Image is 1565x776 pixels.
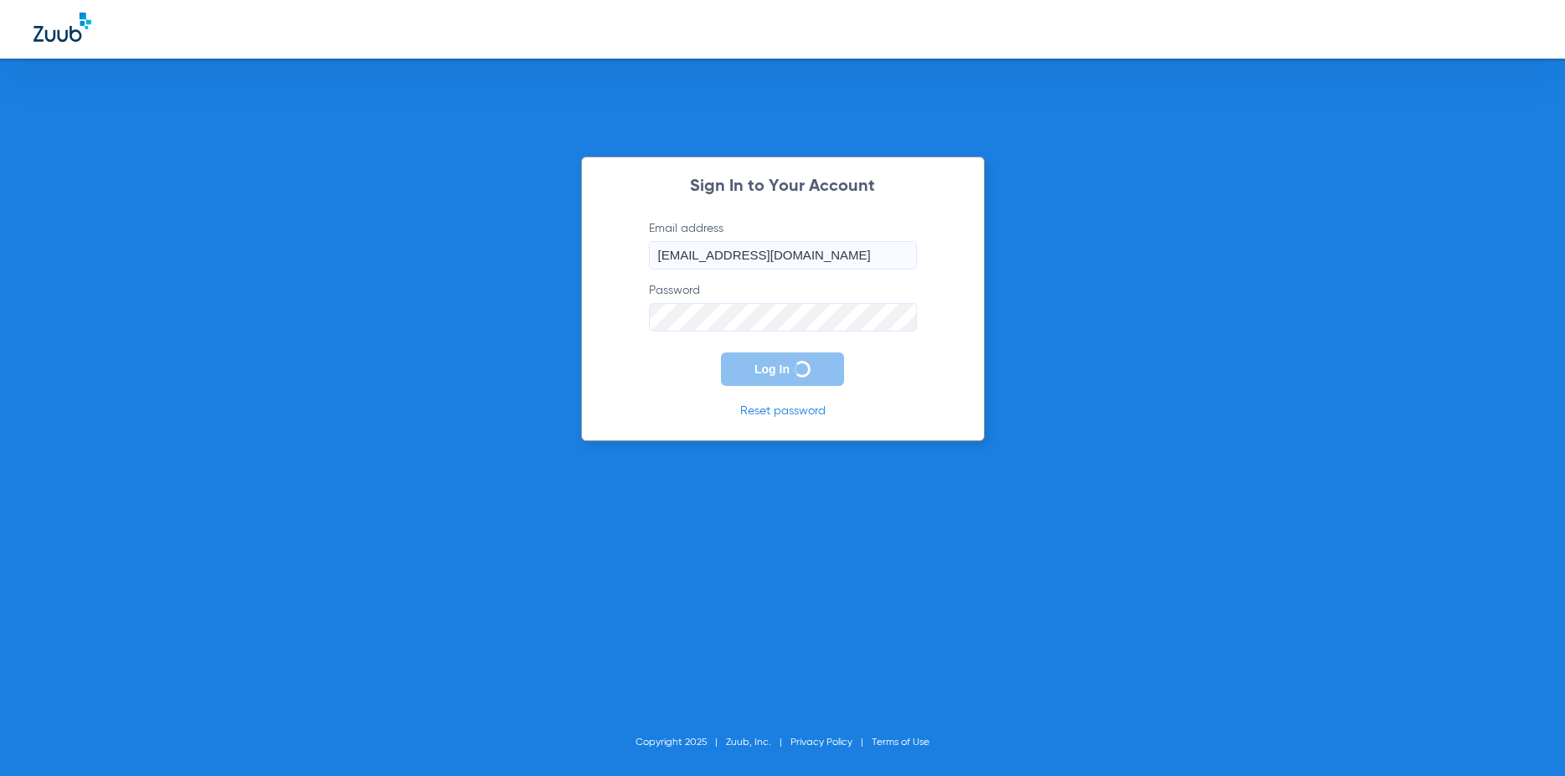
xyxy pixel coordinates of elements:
[754,362,790,376] span: Log In
[649,220,917,270] label: Email address
[740,405,826,417] a: Reset password
[649,282,917,331] label: Password
[721,352,844,386] button: Log In
[649,303,917,331] input: Password
[1481,696,1565,776] iframe: Chat Widget
[790,737,852,748] a: Privacy Policy
[636,734,726,751] li: Copyright 2025
[33,13,91,42] img: Zuub Logo
[624,178,942,195] h2: Sign In to Your Account
[649,241,917,270] input: Email address
[872,737,929,748] a: Terms of Use
[726,734,790,751] li: Zuub, Inc.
